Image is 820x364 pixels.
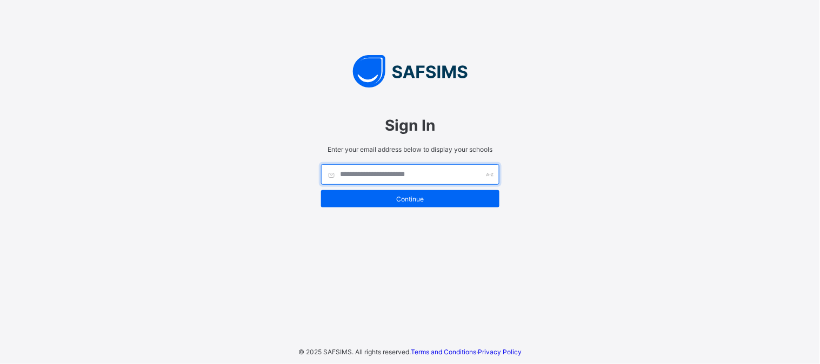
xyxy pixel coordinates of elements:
span: Continue [329,195,491,203]
span: · [411,348,522,356]
a: Privacy Policy [478,348,522,356]
img: SAFSIMS Logo [310,55,510,87]
span: Enter your email address below to display your schools [321,145,499,153]
span: Sign In [321,116,499,134]
a: Terms and Conditions [411,348,476,356]
span: © 2025 SAFSIMS. All rights reserved. [298,348,411,356]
